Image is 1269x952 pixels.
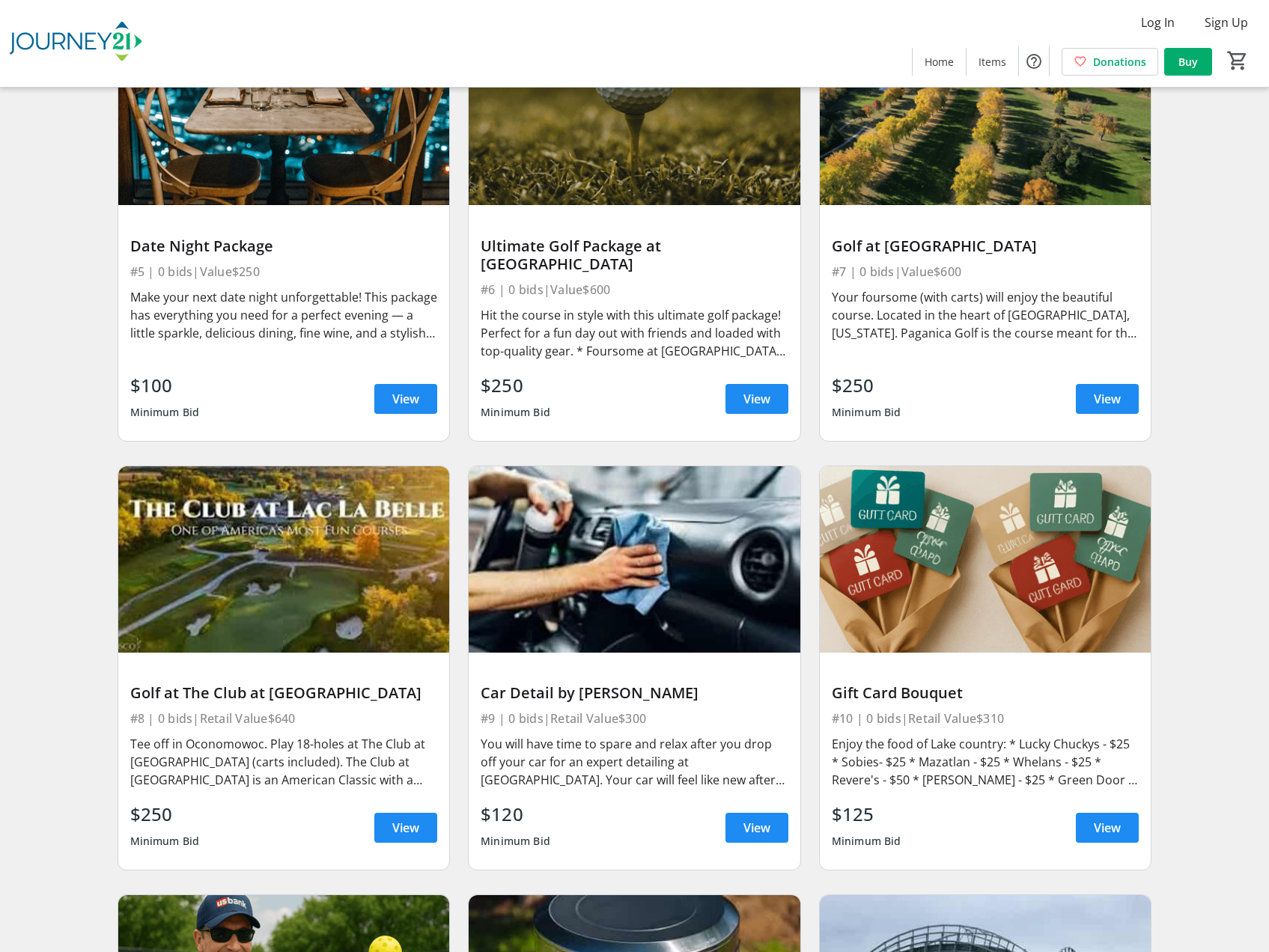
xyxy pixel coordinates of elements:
[1178,54,1198,70] span: Buy
[481,399,550,426] div: Minimum Bid
[832,735,1139,789] div: Enjoy the food of Lake country: * Lucky Chuckys - $25 * Sobies- $25 * Mazatlan - $25 * Whelans - ...
[925,54,954,70] span: Home
[832,237,1139,255] div: Golf at [GEOGRAPHIC_DATA]
[1094,819,1121,837] span: View
[820,19,1151,205] img: Golf at Paganica Golf Course
[392,819,419,837] span: View
[743,819,770,837] span: View
[725,384,788,414] a: View
[832,399,901,426] div: Minimum Bid
[481,708,788,729] div: #9 | 0 bids | Retail Value $300
[832,801,901,828] div: $125
[130,735,438,789] div: Tee off in Oconomowoc. Play 18-holes at The Club at [GEOGRAPHIC_DATA] (carts included). The Club ...
[820,466,1151,653] img: Gift Card Bouquet
[481,735,788,789] div: You will have time to spare and relax after you drop off your car for an expert detailing at [GEO...
[481,801,550,828] div: $120
[979,54,1006,70] span: Items
[469,466,800,653] img: Car Detail by Ewald
[481,684,788,702] div: Car Detail by [PERSON_NAME]
[725,813,788,843] a: View
[130,684,438,702] div: Golf at The Club at [GEOGRAPHIC_DATA]
[130,828,200,855] div: Minimum Bid
[1094,390,1121,408] span: View
[118,19,450,205] img: Date Night Package
[374,384,437,414] a: View
[130,399,200,426] div: Minimum Bid
[1193,10,1260,34] button: Sign Up
[832,288,1139,342] div: Your foursome (with carts) will enjoy the beautiful course. Located in the heart of [GEOGRAPHIC_D...
[130,372,200,399] div: $100
[743,390,770,408] span: View
[9,6,142,81] img: Journey21's Logo
[392,390,419,408] span: View
[967,48,1018,76] a: Items
[130,237,438,255] div: Date Night Package
[130,288,438,342] div: Make your next date night unforgettable! This package has everything you need for a perfect eveni...
[118,466,450,653] img: Golf at The Club at Lac la Belle
[1141,13,1175,31] span: Log In
[832,708,1139,729] div: #10 | 0 bids | Retail Value $310
[481,306,788,360] div: Hit the course in style with this ultimate golf package! Perfect for a fun day out with friends a...
[481,279,788,300] div: #6 | 0 bids | Value $600
[130,708,438,729] div: #8 | 0 bids | Retail Value $640
[1224,47,1251,74] button: Cart
[481,237,788,273] div: Ultimate Golf Package at [GEOGRAPHIC_DATA]
[374,813,437,843] a: View
[832,261,1139,282] div: #7 | 0 bids | Value $600
[1205,13,1248,31] span: Sign Up
[1164,48,1212,76] a: Buy
[832,372,901,399] div: $250
[130,801,200,828] div: $250
[832,828,901,855] div: Minimum Bid
[1076,384,1139,414] a: View
[481,828,550,855] div: Minimum Bid
[469,19,800,205] img: Ultimate Golf Package at Paganica
[832,684,1139,702] div: Gift Card Bouquet
[481,372,550,399] div: $250
[1076,813,1139,843] a: View
[130,261,438,282] div: #5 | 0 bids | Value $250
[1129,10,1187,34] button: Log In
[1019,46,1049,76] button: Help
[913,48,966,76] a: Home
[1062,48,1158,76] a: Donations
[1093,54,1146,70] span: Donations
